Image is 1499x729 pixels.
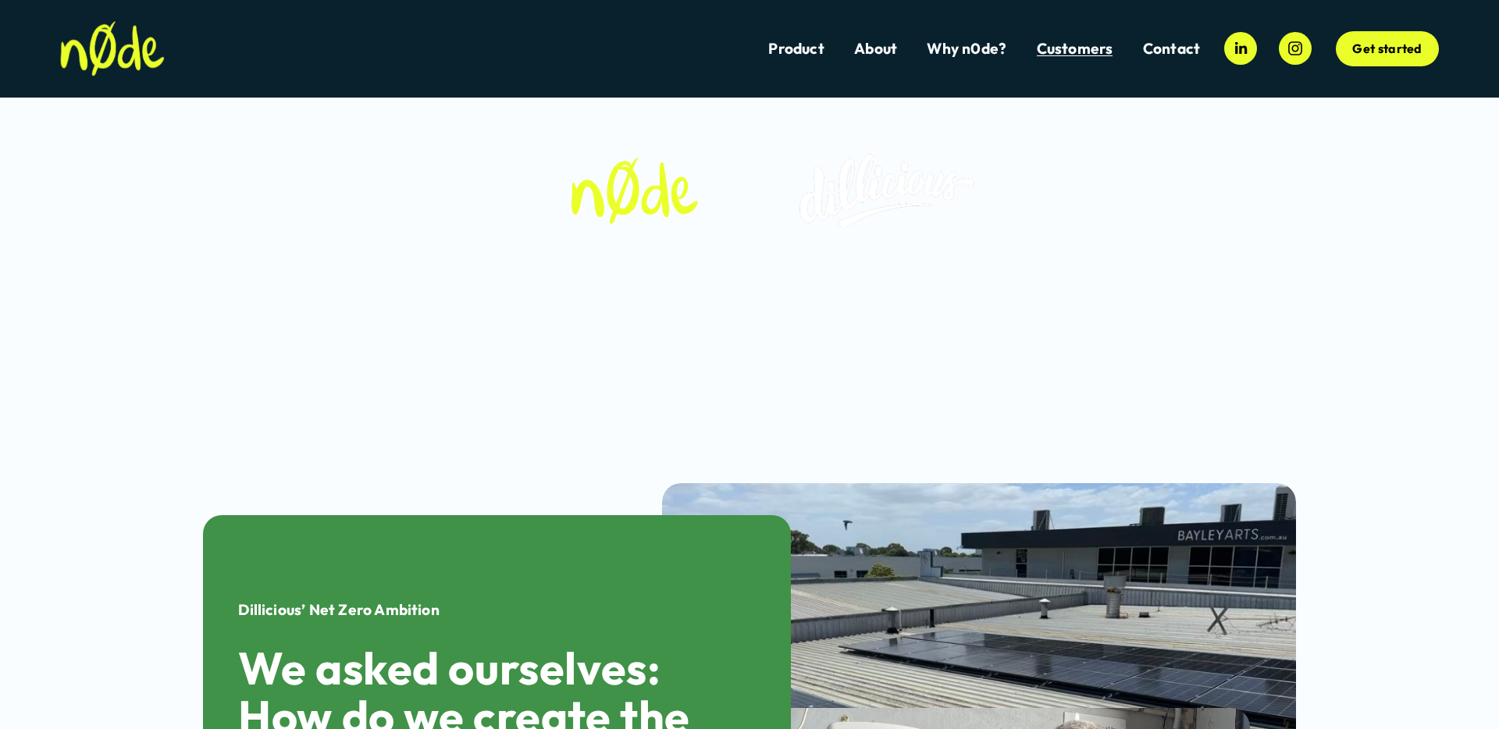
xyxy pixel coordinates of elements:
a: LinkedIn [1224,32,1257,65]
a: Instagram [1279,32,1312,65]
a: Why n0de? [927,38,1006,59]
a: Get started [1336,31,1439,67]
span: x [746,181,753,200]
a: Contact [1143,38,1200,59]
a: About [854,38,897,59]
strong: Dillicious’ Net Zero Ambition [238,600,440,619]
img: n0de [60,21,165,76]
a: folder dropdown [1037,38,1113,59]
a: Product [768,38,824,59]
span: Customers [1037,40,1113,58]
